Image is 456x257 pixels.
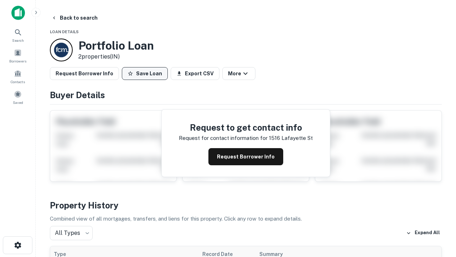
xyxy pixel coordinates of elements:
p: Combined view of all mortgages, transfers, and liens for this property. Click any row to expand d... [50,215,442,223]
div: All Types [50,226,93,240]
iframe: Chat Widget [420,177,456,211]
span: Saved [13,100,23,105]
button: Back to search [48,11,100,24]
h3: Portfolio Loan [78,39,154,52]
h4: Buyer Details [50,89,442,101]
p: 1516 lafayette st [269,134,313,142]
button: Expand All [404,228,442,238]
img: capitalize-icon.png [11,6,25,20]
h4: Request to get contact info [179,121,313,134]
a: Saved [2,87,33,107]
button: More [222,67,255,80]
p: 2 properties (IN) [78,52,154,61]
button: Request Borrower Info [208,148,283,165]
h4: Property History [50,199,442,212]
button: Save Loan [122,67,168,80]
span: Search [12,37,24,43]
p: Request for contact information for [179,134,268,142]
button: Request Borrower Info [50,67,119,80]
a: Contacts [2,67,33,86]
button: Export CSV [171,67,219,80]
span: Contacts [11,79,25,85]
span: Borrowers [9,58,26,64]
a: Search [2,25,33,45]
span: Loan Details [50,30,79,34]
a: Borrowers [2,46,33,65]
